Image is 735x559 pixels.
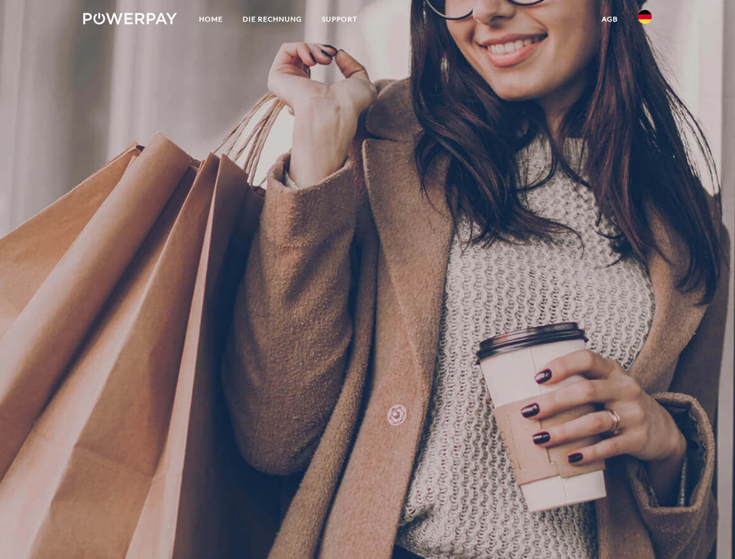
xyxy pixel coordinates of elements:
[233,9,312,30] a: DIE RECHNUNG
[189,9,233,30] a: Home
[83,13,177,24] img: logo-powerpay-white.svg
[312,9,367,30] a: SUPPORT
[638,10,652,24] img: de
[592,9,628,30] a: agb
